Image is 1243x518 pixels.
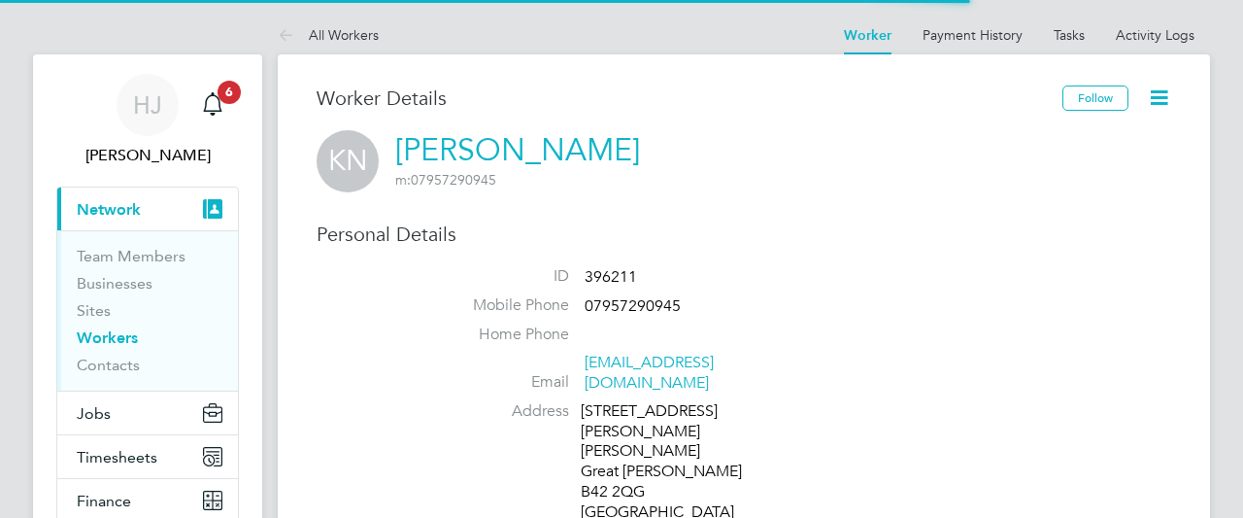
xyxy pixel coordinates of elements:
span: Network [77,200,141,219]
span: m: [395,171,411,189]
button: Follow [1062,86,1128,111]
a: Payment History [923,26,1023,44]
a: Workers [77,328,138,347]
label: Email [433,372,569,393]
span: Timesheets [77,448,157,466]
a: Businesses [77,274,152,293]
a: [PERSON_NAME] [395,131,640,169]
label: ID [433,266,569,287]
div: Network [57,230,238,391]
span: 07957290945 [585,296,681,316]
a: All Workers [278,26,379,44]
a: Worker [844,27,891,44]
a: HJ[PERSON_NAME] [56,74,239,167]
span: Holly Jones [56,144,239,167]
h3: Worker Details [317,86,1062,111]
a: 6 [193,74,232,136]
a: Activity Logs [1116,26,1194,44]
h3: Personal Details [317,222,1171,247]
span: HJ [133,92,162,118]
span: 07957290945 [395,171,496,189]
a: Contacts [77,356,140,374]
label: Address [433,401,569,422]
a: Sites [77,301,111,320]
a: Team Members [77,247,185,265]
span: Finance [77,492,131,510]
span: 396211 [585,267,637,287]
a: [EMAIL_ADDRESS][DOMAIN_NAME] [585,353,714,393]
button: Timesheets [57,435,238,478]
span: 6 [218,81,241,104]
button: Jobs [57,392,238,434]
label: Home Phone [433,325,569,345]
label: Mobile Phone [433,295,569,316]
button: Network [57,188,238,230]
span: KN [317,130,379,192]
span: Jobs [77,404,111,423]
a: Tasks [1054,26,1085,44]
